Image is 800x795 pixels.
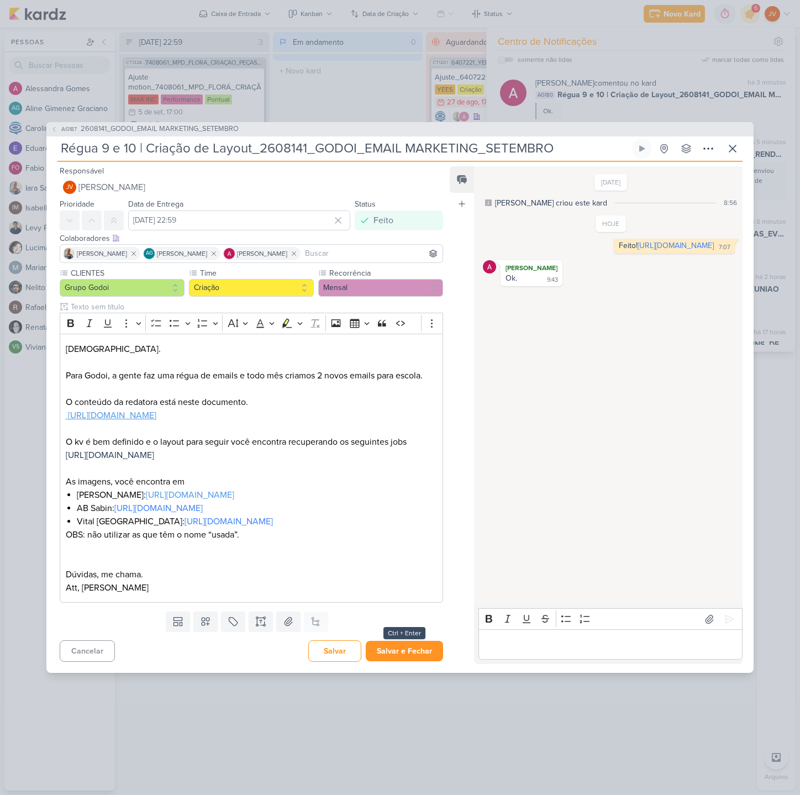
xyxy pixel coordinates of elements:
[503,262,560,273] div: [PERSON_NAME]
[66,568,437,581] p: Dúvidas, me chama.
[478,629,743,660] div: Editor editing area: main
[66,343,437,435] p: [DEMOGRAPHIC_DATA]. Para Godoi, a gente faz uma régua de emails e todo mês criamos 2 novos emails...
[478,608,743,630] div: Editor toolbar
[114,503,203,514] a: [URL][DOMAIN_NAME]
[237,249,287,259] span: [PERSON_NAME]
[69,301,443,313] input: Texto sem título
[57,139,630,159] input: Kard Sem Título
[373,214,393,227] div: Feito
[66,528,437,555] p: OBS: não utilizar as que têm o nome “usada”.
[189,279,314,297] button: Criação
[70,267,185,279] label: CLIENTES
[60,334,443,603] div: Editor editing area: main
[128,199,183,209] label: Data de Entrega
[303,247,440,260] input: Buscar
[224,248,235,259] img: Alessandra Gomes
[318,279,443,297] button: Mensal
[638,241,714,250] a: [URL][DOMAIN_NAME]
[60,279,185,297] button: Grupo Godoi
[77,502,437,515] li: AB Sabin:
[547,276,558,285] div: 9:43
[66,450,154,461] a: [URL][DOMAIN_NAME]
[146,251,153,256] p: AG
[77,249,127,259] span: [PERSON_NAME]
[638,144,646,153] div: Ligar relógio
[66,185,73,191] p: JV
[483,260,496,273] img: Alessandra Gomes
[506,273,517,283] div: Ok.
[66,476,185,487] span: As imagens, você encontra em
[719,243,730,252] div: 7:07
[60,313,443,334] div: Editor toolbar
[128,210,350,230] input: Select a date
[60,125,78,133] span: AG187
[66,435,437,462] p: O kv é bem definido e o layout para seguir você encontra recuperando os seguintes jobs
[51,124,239,135] button: AG187 2608141_GODOI_EMAIL MARKETING_SETEMBRO
[724,198,737,208] div: 8:56
[60,640,115,662] button: Cancelar
[68,410,156,421] a: [URL][DOMAIN_NAME]
[185,516,273,527] a: [URL][DOMAIN_NAME]
[60,199,94,209] label: Prioridade
[495,197,607,209] div: [PERSON_NAME] criou este kard
[146,489,234,501] a: [URL][DOMAIN_NAME]
[144,248,155,259] div: Aline Gimenez Graciano
[66,581,437,594] p: Att, [PERSON_NAME]
[328,267,443,279] label: Recorrência
[64,248,75,259] img: Iara Santos
[60,177,443,197] button: JV [PERSON_NAME]
[63,181,76,194] div: Joney Viana
[157,249,207,259] span: [PERSON_NAME]
[355,199,376,209] label: Status
[81,124,239,135] span: 2608141_GODOI_EMAIL MARKETING_SETEMBRO
[60,166,104,176] label: Responsável
[77,515,437,528] li: Vital [GEOGRAPHIC_DATA]:
[355,210,443,230] button: Feito
[60,233,443,244] div: Colaboradores
[77,489,146,501] span: [PERSON_NAME]:
[199,267,314,279] label: Time
[78,181,145,194] span: [PERSON_NAME]
[366,641,443,661] button: Salvar e Fechar
[308,640,361,662] button: Salvar
[383,627,425,639] div: Ctrl + Enter
[619,241,714,250] div: Feito!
